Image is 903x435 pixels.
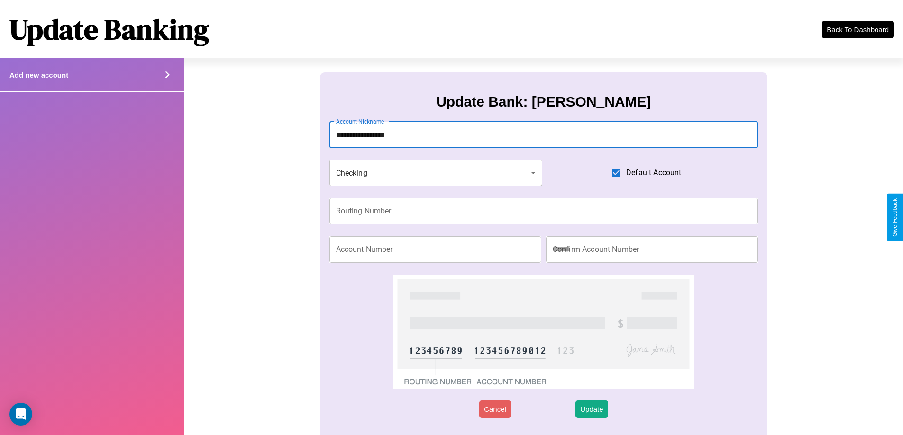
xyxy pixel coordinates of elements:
button: Update [575,400,608,418]
h4: Add new account [9,71,68,79]
div: Give Feedback [892,198,898,237]
span: Default Account [626,167,681,178]
h3: Update Bank: [PERSON_NAME] [436,94,651,110]
button: Cancel [479,400,511,418]
button: Back To Dashboard [822,21,894,38]
div: Checking [329,160,543,186]
img: check [393,275,693,389]
label: Account Nickname [336,117,384,125]
div: Open Intercom Messenger [9,403,32,426]
h1: Update Banking [9,10,209,49]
